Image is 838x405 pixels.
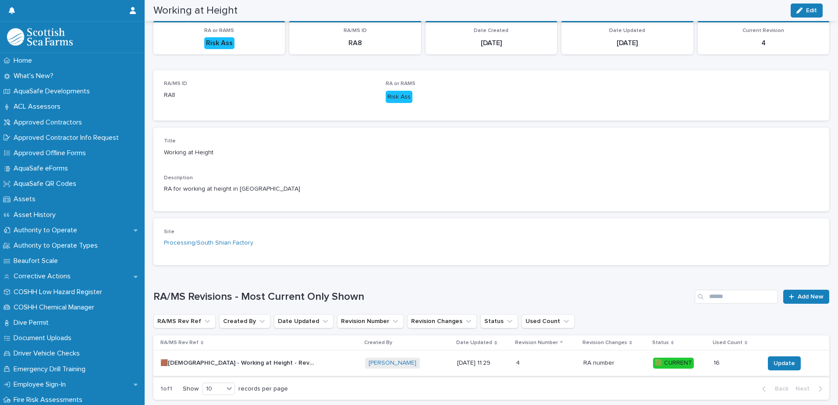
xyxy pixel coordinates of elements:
a: Processing/South Shian Factory [164,238,253,248]
span: Site [164,229,174,234]
p: 1 of 1 [153,378,179,400]
p: Employee Sign-In [10,380,73,389]
p: Show [183,385,199,393]
p: 16 [714,358,721,367]
p: [DATE] [431,39,552,47]
p: Fire Risk Assessments [10,396,89,404]
button: Revision Changes [407,314,477,328]
button: Next [792,385,829,393]
p: Home [10,57,39,65]
p: AquaSafe Developments [10,87,97,96]
img: bPIBxiqnSb2ggTQWdOVV [7,28,73,46]
p: AquaSafe QR Codes [10,180,83,188]
span: Description [164,175,193,181]
p: Used Count [713,338,742,348]
p: Corrective Actions [10,272,78,281]
span: Update [774,359,795,368]
p: Authority to Operate [10,226,84,234]
button: Used Count [522,314,575,328]
p: AquaSafe eForms [10,164,75,173]
p: Driver Vehicle Checks [10,349,87,358]
p: Emergency Drill Training [10,365,92,373]
div: 10 [202,384,224,394]
span: Add New [798,294,824,300]
p: [DATE] [567,39,688,47]
p: [DATE] 11:29 [457,359,509,367]
span: Date Updated [609,28,645,33]
span: RA/MS ID [344,28,367,33]
button: Update [768,356,801,370]
span: RA or RAMS [204,28,234,33]
div: Risk Ass [386,91,412,103]
span: RA/MS ID [164,81,187,86]
p: Date Updated [456,338,492,348]
button: Edit [791,4,823,18]
p: 4 [516,358,522,367]
p: COSHH Chemical Manager [10,303,101,312]
button: Back [755,385,792,393]
span: RA or RAMS [386,81,415,86]
p: Authority to Operate Types [10,242,105,250]
p: Revision Number [515,338,558,348]
span: Next [795,386,815,392]
tr: 🟫[DEMOGRAPHIC_DATA] - Working at Height - Rev 4 🟩🟫[DEMOGRAPHIC_DATA] - Working at Height - Rev 4 ... [153,351,829,376]
p: COSHH Low Hazard Register [10,288,109,296]
h2: Working at Height [153,4,238,17]
p: What's New? [10,72,60,80]
p: 4 [703,39,824,47]
p: Beaufort Scale [10,257,65,265]
p: RA8 [295,39,415,47]
span: Date Created [474,28,508,33]
p: Document Uploads [10,334,78,342]
button: Revision Number [337,314,404,328]
p: Assets [10,195,43,203]
div: 🟩 CURRENT [653,358,694,369]
input: Search [695,290,778,304]
span: Back [770,386,788,392]
p: records per page [238,385,288,393]
button: Date Updated [274,314,334,328]
p: RA8 [164,91,375,100]
button: Status [480,314,518,328]
p: Approved Contractors [10,118,89,127]
p: RA number [583,358,616,367]
button: RA/MS Rev Ref [153,314,216,328]
p: ACL Assessors [10,103,67,111]
p: Asset History [10,211,63,219]
span: Current Revision [742,28,784,33]
button: Created By [219,314,270,328]
a: Add New [783,290,829,304]
span: Edit [806,7,817,14]
p: Revision Changes [582,338,627,348]
p: Approved Contractor Info Request [10,134,126,142]
p: Approved Offline Forms [10,149,93,157]
h1: RA/MS Revisions - Most Current Only Shown [153,291,691,303]
a: [PERSON_NAME] [369,359,416,367]
p: RA/MS Rev Ref [160,338,199,348]
p: Dive Permit [10,319,56,327]
p: Status [652,338,669,348]
p: RA for working at height in [GEOGRAPHIC_DATA] [164,185,819,194]
p: Created By [364,338,392,348]
span: Title [164,139,176,144]
p: Working at Height [164,148,375,157]
p: 🟫[DEMOGRAPHIC_DATA] - Working at Height - Rev 4 🟩 [160,358,316,367]
div: Risk Ass [204,37,234,49]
